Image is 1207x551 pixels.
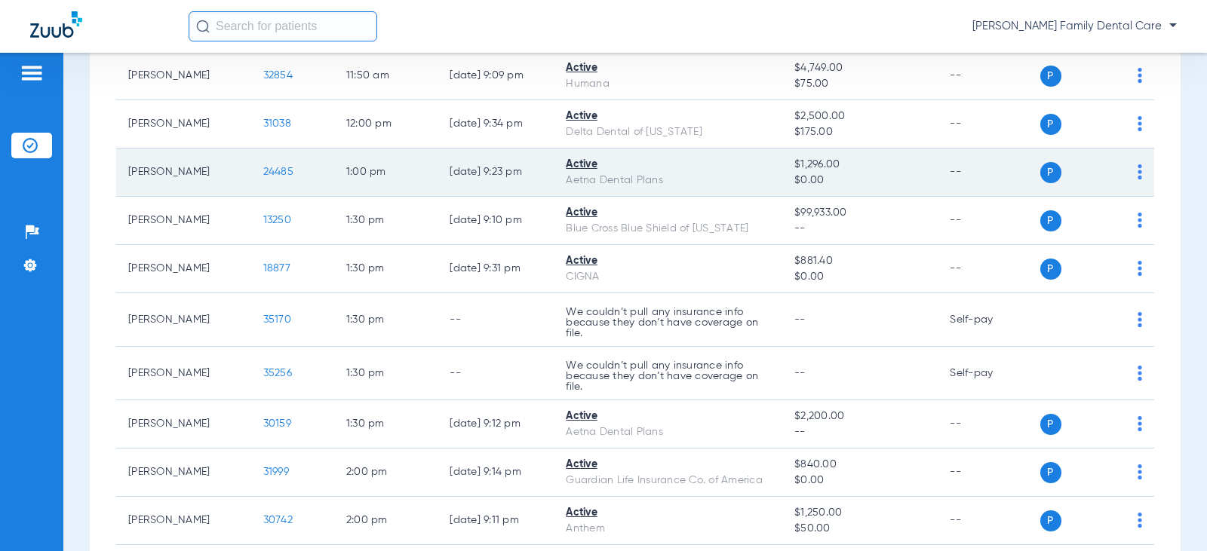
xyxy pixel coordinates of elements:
span: P [1040,66,1061,87]
span: P [1040,210,1061,231]
img: group-dot-blue.svg [1138,116,1142,131]
td: [PERSON_NAME] [116,52,251,100]
span: [PERSON_NAME] Family Dental Care [972,19,1177,34]
span: P [1040,510,1061,531]
td: [DATE] 9:09 PM [438,52,554,100]
span: $4,749.00 [794,60,926,76]
td: [PERSON_NAME] [116,245,251,293]
img: Zuub Logo [30,11,82,38]
span: P [1040,162,1061,183]
div: Active [566,109,770,124]
span: $2,500.00 [794,109,926,124]
td: [DATE] 9:34 PM [438,100,554,148]
td: 1:30 PM [334,400,438,448]
td: 1:30 PM [334,293,438,347]
span: -- [794,314,806,325]
div: Guardian Life Insurance Co. of America [566,473,770,488]
td: Self-pay [938,293,1040,347]
td: -- [938,148,1040,197]
span: $99,933.00 [794,205,926,221]
div: Active [566,60,770,76]
div: Blue Cross Blue Shield of [US_STATE] [566,221,770,237]
td: 2:00 PM [334,448,438,497]
span: $0.00 [794,269,926,285]
td: [DATE] 9:11 PM [438,497,554,545]
td: 1:00 PM [334,148,438,197]
td: [DATE] 9:12 PM [438,400,554,448]
span: $2,200.00 [794,409,926,424]
span: P [1040,114,1061,135]
div: Aetna Dental Plans [566,173,770,188]
span: 30159 [263,418,291,429]
img: hamburger-icon [20,64,44,82]
td: -- [938,448,1040,497]
div: Active [566,157,770,173]
span: 31038 [263,118,291,129]
td: 1:30 PM [334,245,438,293]
div: Delta Dental of [US_STATE] [566,124,770,140]
img: group-dot-blue.svg [1138,366,1142,381]
img: Search Icon [196,20,210,33]
span: -- [794,368,806,378]
img: group-dot-blue.svg [1138,312,1142,327]
div: Humana [566,76,770,92]
span: $0.00 [794,473,926,488]
td: -- [438,347,554,400]
td: 1:30 PM [334,197,438,245]
td: [PERSON_NAME] [116,100,251,148]
td: -- [938,100,1040,148]
span: -- [794,424,926,440]
td: -- [938,497,1040,545]
span: 24485 [263,167,293,177]
img: group-dot-blue.svg [1138,261,1142,276]
span: 35170 [263,314,291,325]
div: Active [566,409,770,424]
span: P [1040,259,1061,280]
span: 30742 [263,515,293,525]
td: [PERSON_NAME] [116,347,251,400]
td: -- [938,52,1040,100]
span: 32854 [263,70,293,81]
span: P [1040,414,1061,435]
td: [PERSON_NAME] [116,497,251,545]
img: group-dot-blue.svg [1138,164,1142,179]
td: -- [438,293,554,347]
span: $175.00 [794,124,926,140]
td: [DATE] 9:14 PM [438,448,554,497]
td: [PERSON_NAME] [116,448,251,497]
span: $75.00 [794,76,926,92]
img: group-dot-blue.svg [1138,68,1142,83]
span: $881.40 [794,253,926,269]
td: 11:50 AM [334,52,438,100]
div: CIGNA [566,269,770,285]
td: [DATE] 9:23 PM [438,148,554,197]
td: -- [938,197,1040,245]
span: $1,250.00 [794,505,926,521]
span: 31999 [263,467,289,477]
input: Search for patients [189,11,377,41]
td: [DATE] 9:31 PM [438,245,554,293]
img: group-dot-blue.svg [1138,213,1142,228]
td: -- [938,245,1040,293]
td: [PERSON_NAME] [116,197,251,245]
div: Anthem [566,521,770,537]
span: 18877 [263,263,290,274]
span: -- [794,221,926,237]
td: [PERSON_NAME] [116,148,251,197]
span: $50.00 [794,521,926,537]
td: Self-pay [938,347,1040,400]
td: -- [938,400,1040,448]
img: group-dot-blue.svg [1138,464,1142,479]
p: We couldn’t pull any insurance info because they don’t have coverage on file. [566,307,770,338]
div: Active [566,253,770,269]
td: [DATE] 9:10 PM [438,197,554,245]
td: 1:30 PM [334,347,438,400]
img: group-dot-blue.svg [1138,416,1142,431]
span: $1,296.00 [794,157,926,173]
div: Active [566,457,770,473]
span: 13250 [263,215,291,225]
span: $0.00 [794,173,926,188]
div: Active [566,205,770,221]
span: $840.00 [794,457,926,473]
div: Aetna Dental Plans [566,424,770,440]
